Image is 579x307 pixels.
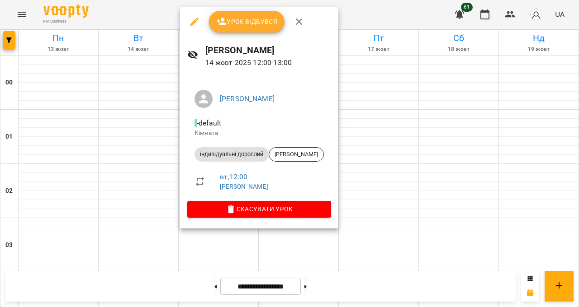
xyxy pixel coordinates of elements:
[220,94,275,103] a: [PERSON_NAME]
[269,150,323,158] span: [PERSON_NAME]
[220,172,247,181] a: вт , 12:00
[205,57,331,68] p: 14 жовт 2025 12:00 - 13:00
[220,183,268,190] a: [PERSON_NAME]
[216,16,278,27] span: Урок відбувся
[209,11,285,33] button: Урок відбувся
[195,150,269,158] span: індивідуальні дорослий
[269,147,324,162] div: [PERSON_NAME]
[187,201,331,217] button: Скасувати Урок
[195,204,324,214] span: Скасувати Урок
[195,119,223,127] span: - default
[205,43,331,57] h6: [PERSON_NAME]
[195,129,324,138] p: Кімната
